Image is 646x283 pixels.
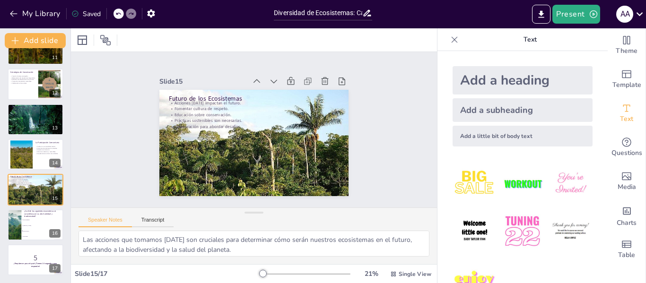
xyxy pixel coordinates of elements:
p: Prácticas sostenibles son necesarias. [10,182,61,184]
button: My Library [7,6,64,21]
img: 2.jpeg [500,162,544,206]
div: Get real-time input from your audience [608,130,646,164]
span: Questions [611,148,642,158]
p: Reforestación de ecosistemas degradados. [10,77,35,79]
span: [PERSON_NAME] [23,225,63,226]
p: Colaboración para abordar desafíos. [10,184,61,186]
p: Prácticas sostenibles son necesarias. [170,109,340,132]
img: 6.jpeg [549,209,593,253]
span: Single View [399,270,431,278]
p: Educación ambiental para la conciencia. [10,79,35,81]
span: Position [100,34,111,46]
p: Conocimiento tradicional invaluable. [35,147,61,149]
p: Ejemplos de Éxito [10,105,61,108]
p: 5 [10,253,61,263]
div: 17 [8,244,63,275]
div: Add ready made slides [608,62,646,96]
span: Selva Tropical [23,230,63,231]
p: Educación sobre conservación. [171,103,340,127]
button: Transcript [132,217,174,227]
div: Saved [71,9,101,18]
button: Export to PowerPoint [532,5,550,24]
input: Insert title [274,6,362,20]
p: Conexión con la tierra. [35,149,61,151]
p: Colaboración para abordar desafíos. [169,115,339,138]
p: ¿Cuál de los siguientes ecosistemas se caracteriza por su alta humedad y biodiversidad? [24,210,61,218]
div: Add a table [608,232,646,266]
div: 11 [8,34,63,65]
p: Text [462,28,598,51]
div: 21 % [360,269,383,278]
p: La Participación Comunitaria [35,141,61,144]
img: 5.jpeg [500,209,544,253]
strong: ¡Prepárense para el quiz! ¡Tienen 10 segundos para responder! [14,263,57,268]
p: Involucrar a comunidades locales. [35,146,61,147]
p: Educación sobre conservación. [10,180,61,182]
p: Acciones [DATE] impactan el futuro. [10,177,61,179]
button: Add slide [5,33,66,48]
p: Fomentar cultura de respeto. [171,97,341,121]
button: Present [552,5,600,24]
div: Add a heading [453,66,593,94]
div: 12 [8,69,63,100]
p: Reforestación en el [GEOGRAPHIC_DATA]. [10,109,61,111]
span: Template [612,80,641,90]
div: 15 [49,194,61,203]
div: 17 [49,264,61,273]
div: Add text boxes [608,96,646,130]
div: 13 [49,124,61,132]
p: Futuro de los Ecosistemas [172,86,342,112]
p: Promoción de prácticas sostenibles. [10,81,35,83]
p: Importancia de la participación comunitaria. [10,114,61,116]
div: 15 [8,174,63,205]
div: Slide 15 [165,67,252,85]
p: Restauración en [PERSON_NAME][GEOGRAPHIC_DATA]. [10,107,61,109]
textarea: Las acciones que tomamos [DATE] son cruciales para determinar cómo serán nuestros ecosistemas en ... [79,231,429,257]
div: 13 [8,104,63,135]
img: 4.jpeg [453,209,497,253]
p: Cambio posible con voluntad. [10,110,61,112]
div: 11 [49,53,61,62]
span: Media [618,182,636,192]
p: Empoderamiento de las comunidades. [35,153,61,154]
p: Fomentar cultura de respeto. [10,179,61,180]
div: Add a subheading [453,98,593,122]
div: Add images, graphics, shapes or video [608,164,646,198]
span: Selva Basal [23,236,63,237]
span: Selva Templada [23,219,63,220]
span: Charts [617,218,637,228]
p: Acciones [DATE] impactan el futuro. [172,91,341,115]
div: 14 [49,159,61,167]
p: Creación de áreas protegidas. [10,76,35,77]
div: Layout [75,33,90,48]
div: 12 [49,89,61,97]
div: Add charts and graphs [608,198,646,232]
p: Colaboración entre actores. [10,82,35,84]
img: 3.jpeg [549,162,593,206]
button: A A [616,5,633,24]
div: 16 [8,209,63,240]
span: Text [620,114,633,124]
p: Estrategias de Conservación [10,71,35,74]
div: 16 [49,229,61,238]
p: Soluciones efectivas y sostenibles. [35,151,61,153]
div: A A [616,6,633,23]
button: Speaker Notes [79,217,132,227]
span: Theme [616,46,637,56]
div: Slide 15 / 17 [75,269,260,278]
img: 1.jpeg [453,162,497,206]
div: Change the overall theme [608,28,646,62]
span: Table [618,250,635,260]
p: Ejemplos de éxito global. [10,112,61,114]
div: 14 [8,139,63,170]
p: Futuro de los Ecosistemas [10,175,61,178]
div: Add a little bit of body text [453,126,593,146]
